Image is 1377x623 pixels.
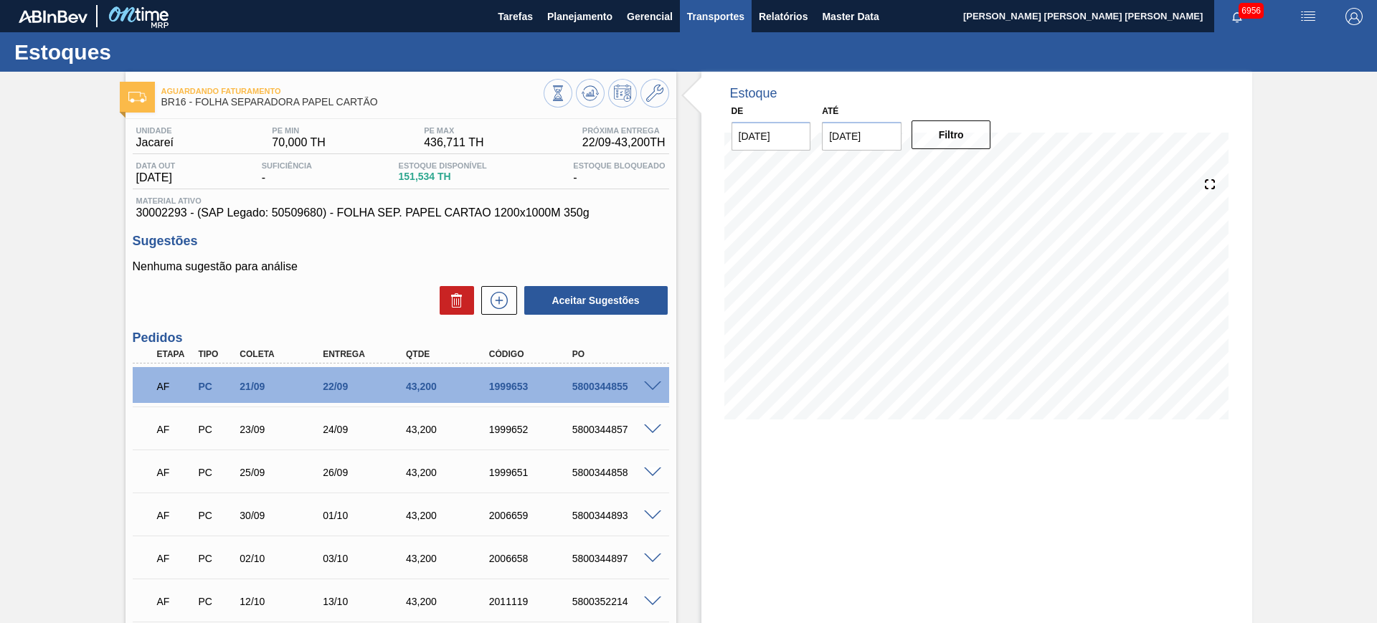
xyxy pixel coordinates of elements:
[157,467,193,478] p: AF
[912,120,991,149] button: Filtro
[319,349,412,359] div: Entrega
[474,286,517,315] div: Nova sugestão
[759,8,808,25] span: Relatórios
[258,161,316,184] div: -
[133,234,669,249] h3: Sugestões
[486,349,579,359] div: Código
[582,126,666,135] span: Próxima Entrega
[486,553,579,564] div: 2006658
[424,136,483,149] span: 436,711 TH
[1214,6,1260,27] button: Notificações
[486,424,579,435] div: 1999652
[136,136,174,149] span: Jacareí
[319,510,412,521] div: 01/10/2025
[14,44,269,60] h1: Estoques
[402,349,496,359] div: Qtde
[194,424,237,435] div: Pedido de Compra
[153,371,197,402] div: Aguardando Faturamento
[194,553,237,564] div: Pedido de Compra
[486,467,579,478] div: 1999651
[236,424,329,435] div: 23/09/2025
[569,596,662,607] div: 5800352214
[576,79,605,108] button: Atualizar Gráfico
[402,596,496,607] div: 43,200
[569,424,662,435] div: 5800344857
[569,349,662,359] div: PO
[732,122,811,151] input: dd/mm/yyyy
[1345,8,1363,25] img: Logout
[822,106,838,116] label: Até
[194,381,237,392] div: Pedido de Compra
[153,457,197,488] div: Aguardando Faturamento
[319,424,412,435] div: 24/09/2025
[402,424,496,435] div: 43,200
[498,8,533,25] span: Tarefas
[262,161,312,170] span: Suficiência
[153,586,197,617] div: Aguardando Faturamento
[194,596,237,607] div: Pedido de Compra
[136,196,666,205] span: Material ativo
[569,510,662,521] div: 5800344893
[432,286,474,315] div: Excluir Sugestões
[194,467,237,478] div: Pedido de Compra
[399,161,487,170] span: Estoque Disponível
[272,126,325,135] span: PE MIN
[236,381,329,392] div: 21/09/2025
[730,86,777,101] div: Estoque
[157,381,193,392] p: AF
[194,349,237,359] div: Tipo
[486,510,579,521] div: 2006659
[161,87,544,95] span: Aguardando Faturamento
[157,424,193,435] p: AF
[136,206,666,219] span: 30002293 - (SAP Legado: 50509680) - FOLHA SEP. PAPEL CARTAO 1200x1000M 350g
[822,8,879,25] span: Master Data
[157,596,193,607] p: AF
[319,596,412,607] div: 13/10/2025
[153,414,197,445] div: Aguardando Faturamento
[153,349,197,359] div: Etapa
[569,467,662,478] div: 5800344858
[544,79,572,108] button: Visão Geral dos Estoques
[517,285,669,316] div: Aceitar Sugestões
[569,381,662,392] div: 5800344855
[524,286,668,315] button: Aceitar Sugestões
[486,381,579,392] div: 1999653
[402,381,496,392] div: 43,200
[19,10,87,23] img: TNhmsLtSVTkK8tSr43FrP2fwEKptu5GPRR3wAAAABJRU5ErkJggg==
[272,136,325,149] span: 70,000 TH
[402,553,496,564] div: 43,200
[136,171,176,184] span: [DATE]
[133,260,669,273] p: Nenhuma sugestão para análise
[319,553,412,564] div: 03/10/2025
[236,467,329,478] div: 25/09/2025
[582,136,666,149] span: 22/09 - 43,200 TH
[627,8,673,25] span: Gerencial
[569,161,668,184] div: -
[402,510,496,521] div: 43,200
[136,161,176,170] span: Data out
[608,79,637,108] button: Programar Estoque
[640,79,669,108] button: Ir ao Master Data / Geral
[822,122,902,151] input: dd/mm/yyyy
[573,161,665,170] span: Estoque Bloqueado
[236,553,329,564] div: 02/10/2025
[424,126,483,135] span: PE MAX
[732,106,744,116] label: De
[486,596,579,607] div: 2011119
[1239,3,1264,19] span: 6956
[157,553,193,564] p: AF
[133,330,669,346] h3: Pedidos
[319,467,412,478] div: 26/09/2025
[236,596,329,607] div: 12/10/2025
[569,553,662,564] div: 5800344897
[153,500,197,531] div: Aguardando Faturamento
[136,126,174,135] span: Unidade
[399,171,487,182] span: 151,534 TH
[319,381,412,392] div: 22/09/2025
[157,510,193,521] p: AF
[1300,8,1317,25] img: userActions
[402,467,496,478] div: 43,200
[236,349,329,359] div: Coleta
[547,8,612,25] span: Planejamento
[194,510,237,521] div: Pedido de Compra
